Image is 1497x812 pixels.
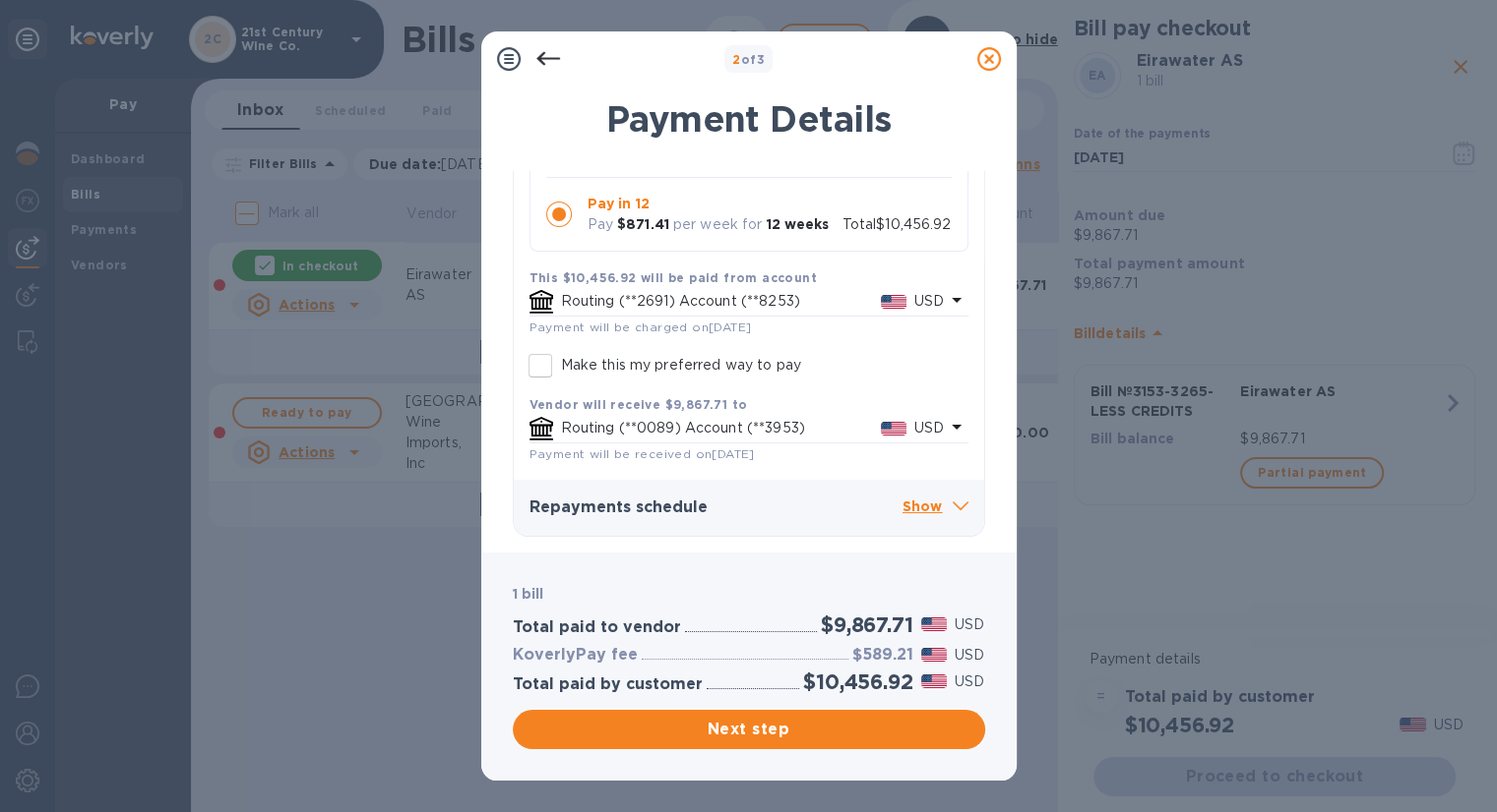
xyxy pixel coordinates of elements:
[561,291,881,312] p: Routing (**2691) Account (**8253)
[530,270,817,285] b: This $10,456.92 will be paid from account
[513,710,985,749] button: Next step
[732,52,765,67] b: of 3
[955,671,984,692] p: USD
[921,648,948,662] img: USD
[529,718,969,741] span: Next step
[842,214,952,235] p: Total $10,456.92
[513,618,681,637] h3: Total paid to vendor
[921,674,948,688] img: USD
[588,196,650,211] b: Pay in 12
[530,319,752,334] span: Payment will be charged on [DATE]
[673,214,763,235] p: per week for
[852,646,913,665] h3: $589.21
[821,612,912,637] h2: $9,867.71
[766,216,829,232] b: 12 weeks
[881,295,907,309] img: USD
[530,498,903,517] h3: Repayments schedule
[561,418,881,438] p: Routing (**0089) Account (**3953)
[588,214,613,235] p: Pay
[914,291,944,312] p: USD
[561,355,801,376] p: Make this my preferred way to pay
[513,586,544,602] b: 1 bill
[955,614,984,635] p: USD
[921,617,948,631] img: USD
[732,52,740,67] span: 2
[914,418,944,438] p: USD
[530,397,748,412] b: Vendor will receive $9,867.71 to
[881,422,907,435] img: USD
[513,675,703,694] h3: Total paid by customer
[617,216,669,232] b: $871.41
[530,446,755,461] span: Payment will be received on [DATE]
[513,646,638,665] h3: KoverlyPay fee
[955,645,984,666] p: USD
[513,98,985,140] h1: Payment Details
[803,669,912,694] h2: $10,456.92
[903,495,968,520] p: Show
